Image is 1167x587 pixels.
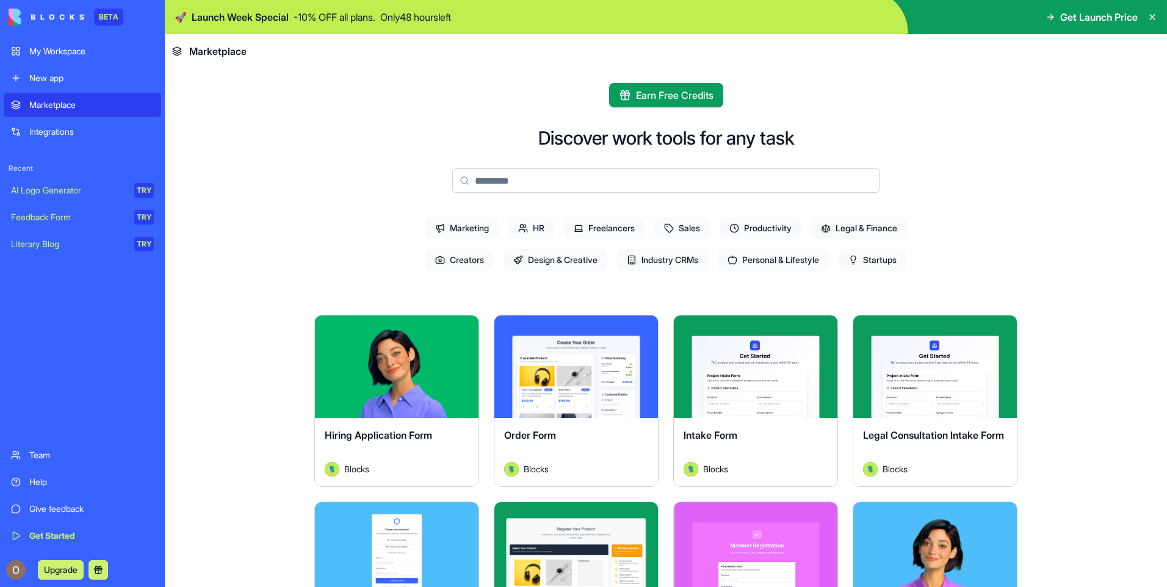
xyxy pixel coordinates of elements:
span: Order Form [504,429,556,441]
a: Upgrade [38,563,84,575]
a: BETA [9,9,123,26]
h2: Discover work tools for any task [538,127,794,149]
img: Avatar [325,462,339,477]
a: Help [4,470,161,494]
div: Give feedback [29,503,154,515]
span: Creators [425,249,494,271]
div: Help [29,476,154,488]
span: Launch Week Special [192,10,289,24]
span: Legal Consultation Intake Form [863,429,1004,441]
div: BETA [94,9,123,26]
span: Blocks [703,463,728,475]
a: Integrations [4,120,161,144]
span: Legal & Finance [811,217,907,239]
div: Get Started [29,530,154,542]
span: Marketing [425,217,499,239]
img: Avatar [684,462,698,477]
div: TRY [134,210,154,225]
div: My Workspace [29,45,154,57]
span: Get Launch Price [1060,10,1138,24]
span: Earn Free Credits [636,88,714,103]
a: Give feedback [4,497,161,521]
span: Hiring Application Form [325,429,432,441]
span: Intake Form [684,429,737,441]
span: Recent [4,164,161,173]
div: Marketplace [29,99,154,111]
span: Sales [654,217,710,239]
a: Get Started [4,524,161,548]
div: TRY [134,183,154,198]
img: logo [9,9,84,26]
span: Blocks [344,463,369,475]
span: Blocks [524,463,549,475]
a: Feedback FormTRY [4,205,161,229]
span: Marketplace [189,44,247,59]
a: Hiring Application FormAvatarBlocks [314,315,479,487]
a: Legal Consultation Intake FormAvatarBlocks [853,315,1017,487]
a: Order FormAvatarBlocks [494,315,659,487]
p: - 10 % OFF all plans. [294,10,375,24]
div: Literary Blog [11,238,126,250]
a: Team [4,443,161,467]
span: 🚀 [175,10,187,24]
div: Feedback Form [11,211,126,223]
a: Literary BlogTRY [4,232,161,256]
a: Intake FormAvatarBlocks [673,315,838,487]
span: Personal & Lifestyle [718,249,829,271]
div: TRY [134,237,154,251]
p: Only 48 hours left [380,10,451,24]
span: Design & Creative [504,249,607,271]
span: Freelancers [564,217,645,239]
a: AI Logo GeneratorTRY [4,178,161,203]
span: Startups [839,249,906,271]
a: Marketplace [4,93,161,117]
span: Blocks [883,463,908,475]
a: New app [4,66,161,90]
img: ACg8ocL72qiGIhlQoIf7SGZo7PgHYhryC7d7Qzkiuf-gYorizIuejQ=s96-c [6,560,26,580]
div: New app [29,72,154,84]
button: Earn Free Credits [609,83,723,107]
button: Upgrade [38,560,84,580]
span: Industry CRMs [617,249,708,271]
div: AI Logo Generator [11,184,126,196]
div: Integrations [29,126,154,138]
a: My Workspace [4,39,161,63]
span: HR [508,217,554,239]
img: Avatar [504,462,519,477]
span: Productivity [720,217,801,239]
div: Team [29,449,154,461]
img: Avatar [863,462,878,477]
